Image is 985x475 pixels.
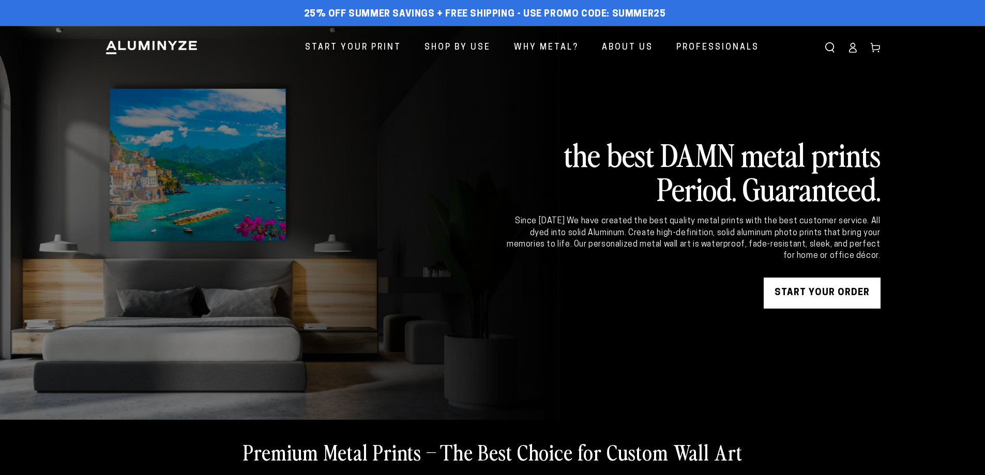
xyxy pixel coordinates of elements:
a: Start Your Print [297,34,409,62]
span: About Us [602,40,653,55]
a: Shop By Use [417,34,498,62]
span: Start Your Print [305,40,401,55]
span: Shop By Use [425,40,491,55]
span: Professionals [676,40,759,55]
h2: Premium Metal Prints – The Best Choice for Custom Wall Art [243,438,742,465]
a: About Us [594,34,661,62]
div: Since [DATE] We have created the best quality metal prints with the best customer service. All dy... [505,216,881,262]
span: Why Metal? [514,40,579,55]
h2: the best DAMN metal prints Period. Guaranteed. [505,137,881,205]
img: Aluminyze [105,40,198,55]
a: Why Metal? [506,34,586,62]
a: Professionals [669,34,767,62]
span: 25% off Summer Savings + Free Shipping - Use Promo Code: SUMMER25 [304,9,666,20]
a: START YOUR Order [764,278,881,309]
summary: Search our site [819,36,841,59]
